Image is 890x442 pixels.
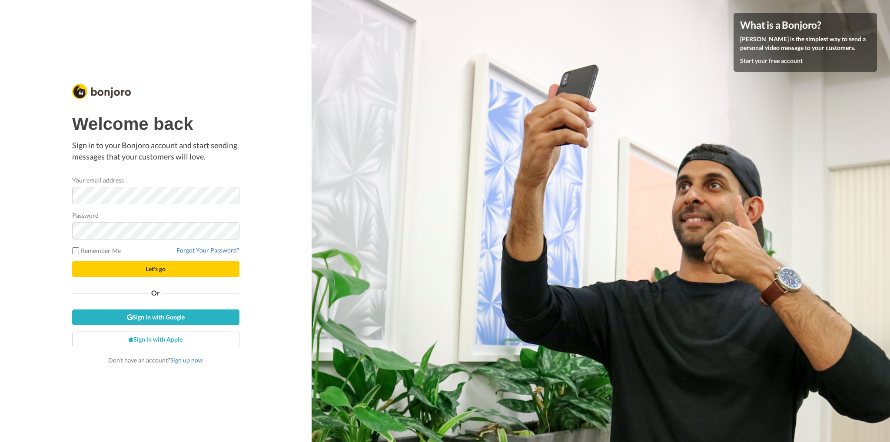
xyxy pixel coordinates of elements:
[108,356,203,364] span: Don’t have an account?
[149,290,162,296] span: Or
[72,309,239,325] a: Sign in with Google
[72,332,239,347] a: Sign in with Apple
[176,246,239,254] a: Forgot Your Password?
[72,261,239,277] button: Let's go
[740,20,870,30] h4: What is a Bonjoro?
[740,57,803,64] a: Start your free account
[72,247,79,254] input: Remember Me
[170,356,203,364] a: Sign up now
[72,140,239,162] p: Sign in to your Bonjoro account and start sending messages that your customers will love.
[740,35,870,52] p: [PERSON_NAME] is the simplest way to send a personal video message to your customers.
[72,176,124,185] label: Your email address
[72,114,239,133] h1: Welcome back
[72,246,121,255] label: Remember Me
[146,265,166,273] span: Let's go
[72,211,99,220] label: Password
